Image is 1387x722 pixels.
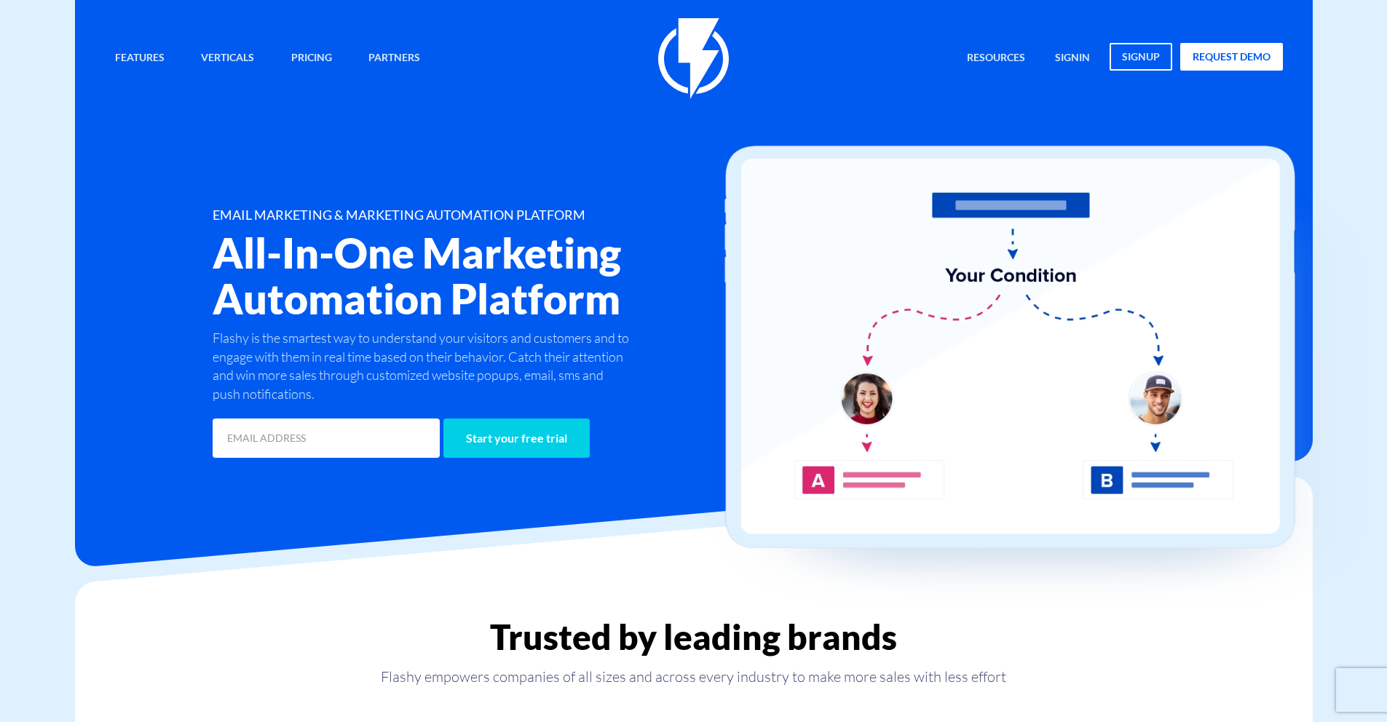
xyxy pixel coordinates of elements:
a: Features [104,43,175,74]
h1: EMAIL MARKETING & MARKETING AUTOMATION PLATFORM [213,208,781,223]
h2: All-In-One Marketing Automation Platform [213,230,781,322]
a: signup [1110,43,1172,71]
a: signin [1044,43,1101,74]
a: Resources [956,43,1036,74]
a: request demo [1180,43,1283,71]
a: Partners [357,43,431,74]
h2: Trusted by leading brands [75,618,1313,656]
input: EMAIL ADDRESS [213,418,440,458]
a: Pricing [280,43,343,74]
p: Flashy is the smartest way to understand your visitors and customers and to engage with them in r... [213,329,633,404]
a: Verticals [190,43,265,74]
p: Flashy empowers companies of all sizes and across every industry to make more sales with less effort [75,667,1313,687]
input: Start your free trial [443,418,590,458]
